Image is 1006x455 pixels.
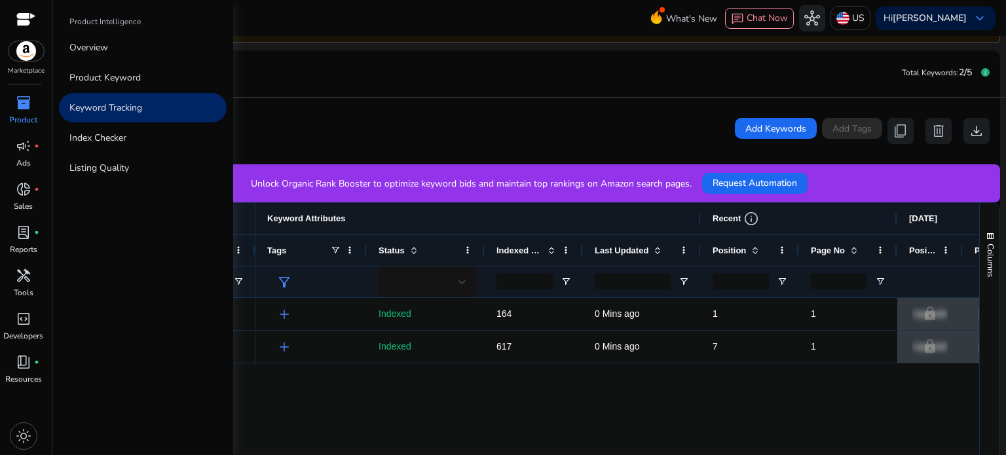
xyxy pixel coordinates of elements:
p: Upgrade [912,300,948,327]
span: inventory_2 [16,95,31,111]
p: Tools [14,287,33,299]
button: Open Filter Menu [561,276,571,287]
span: 0 Mins ago [595,308,639,319]
span: add [276,306,292,322]
p: Ads [16,157,31,169]
span: Last Updated [595,246,648,255]
span: 164 [496,308,512,319]
button: Open Filter Menu [875,276,885,287]
span: handyman [16,268,31,283]
span: 1 [811,308,816,319]
button: hub [799,5,825,31]
span: 0 Mins ago [595,341,639,352]
span: code_blocks [16,311,31,327]
p: US [852,7,865,29]
button: Open Filter Menu [233,276,244,287]
p: Hi [884,14,967,23]
span: keyboard_arrow_down [972,10,988,26]
span: What's New [666,7,717,30]
span: fiber_manual_record [34,359,39,365]
span: light_mode [16,428,31,444]
span: Columns [984,244,996,277]
span: Request Automation [713,176,797,190]
p: Marketplace [8,66,45,76]
span: book_4 [16,354,31,370]
button: Open Filter Menu [777,276,787,287]
span: campaign [16,138,31,154]
span: 1 [713,308,718,319]
span: Keyword Attributes [267,213,345,223]
span: donut_small [16,181,31,197]
span: Add Keywords [745,122,806,136]
span: Tags [267,246,286,255]
span: download [969,123,984,139]
span: Chat Now [747,12,788,24]
b: [PERSON_NAME] [893,12,967,24]
span: filter_alt [276,274,292,290]
button: Add Keywords [735,118,817,139]
p: Product Intelligence [69,16,141,27]
span: Position [909,246,937,255]
span: Page No [975,246,1002,255]
p: Keyword Tracking [69,101,142,115]
input: Last Updated Filter Input [595,274,671,289]
span: Indexed [379,308,411,319]
span: chat [731,12,744,26]
span: 2/5 [959,66,972,79]
p: Product [9,114,37,126]
p: Unlock Organic Rank Booster to optimize keyword bids and maintain top rankings on Amazon search p... [251,177,692,191]
input: Indexed Products Filter Input [496,274,553,289]
img: amazon.svg [9,41,44,61]
input: Page No Filter Input [811,274,867,289]
button: download [963,118,990,144]
div: Recent [713,211,759,227]
span: Total Keywords: [902,67,959,78]
span: fiber_manual_record [34,187,39,192]
p: Overview [69,41,108,54]
img: us.svg [836,12,849,25]
span: [DATE] [909,213,937,223]
p: Index Checker [69,131,126,145]
span: 7 [713,341,718,352]
p: Reports [10,244,37,255]
span: Status [379,246,405,255]
p: Developers [3,330,43,342]
p: Product Keyword [69,71,141,84]
span: info [743,211,759,227]
p: Listing Quality [69,161,129,175]
span: 1 [811,341,816,352]
button: Request Automation [702,173,808,194]
input: Position Filter Input [713,274,769,289]
p: Sales [14,200,33,212]
span: Indexed [379,341,411,352]
p: Upgrade [912,333,948,360]
span: 617 [496,341,512,352]
span: fiber_manual_record [34,143,39,149]
span: Page No [811,246,845,255]
span: Indexed Products [496,246,542,255]
span: Position [713,246,746,255]
span: lab_profile [16,225,31,240]
span: hub [804,10,820,26]
span: fiber_manual_record [34,230,39,235]
p: Resources [5,373,42,385]
span: add [276,339,292,355]
button: chatChat Now [725,8,794,29]
button: Open Filter Menu [679,276,689,287]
